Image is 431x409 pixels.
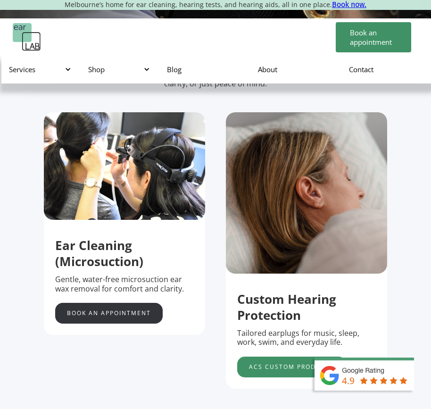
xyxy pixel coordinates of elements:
[13,23,41,51] a: home
[9,65,69,74] div: Services
[336,22,411,52] a: Book an appointment
[237,291,336,324] strong: Custom Hearing Protection
[250,56,341,83] a: About
[55,303,163,324] a: Book an appointment
[88,65,148,74] div: Shop
[44,112,205,335] div: 1 of 5
[159,56,250,83] a: Blog
[55,275,194,293] p: Gentle, water-free microsuction ear wax removal for comfort and clarity.
[55,237,143,270] strong: Ear Cleaning (Microsuction)
[237,357,346,377] a: acs custom products
[91,61,340,89] p: Support that’s clear, calm and designed to fit your life. Explore our services below, whether you...
[237,329,376,347] p: Tailored earplugs for music, sleep, work, swim, and everyday life.
[81,55,159,83] div: Shop
[1,55,80,83] div: Services
[226,112,387,389] div: 2 of 5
